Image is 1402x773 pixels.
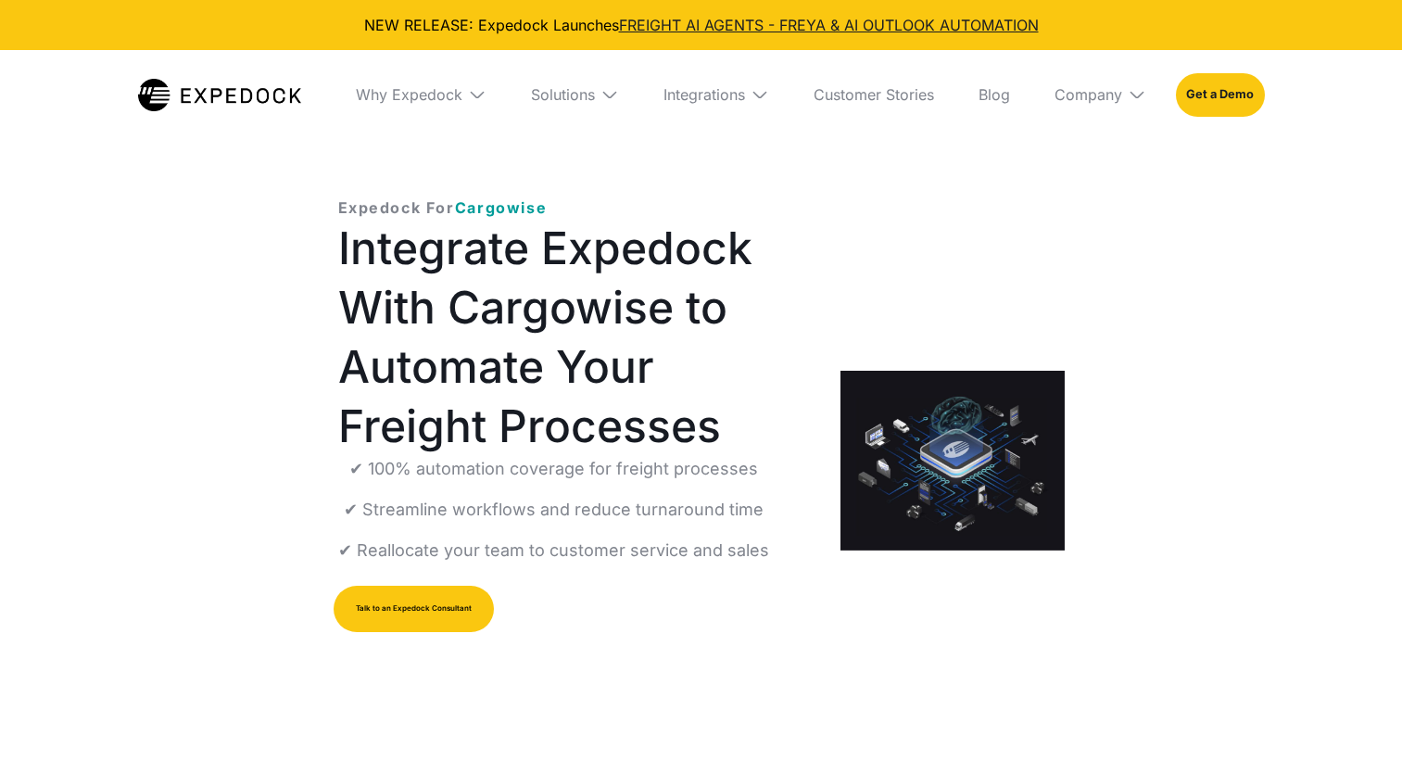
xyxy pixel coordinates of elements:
[15,15,1387,35] div: NEW RELEASE: Expedock Launches
[531,85,595,104] div: Solutions
[349,456,758,482] p: ✔ 100% automation coverage for freight processes
[663,85,745,104] div: Integrations
[964,50,1025,139] a: Blog
[338,538,769,564] p: ✔ Reallocate your team to customer service and sales
[1055,85,1122,104] div: Company
[619,16,1039,34] a: FREIGHT AI AGENTS - FREYA & AI OUTLOOK AUTOMATION
[1176,73,1264,116] a: Get a Demo
[334,586,494,632] a: Talk to an Expedock Consultant
[455,198,547,217] span: Cargowise
[356,85,462,104] div: Why Expedock
[799,50,949,139] a: Customer Stories
[338,196,548,219] p: Expedock For
[338,219,812,456] h1: Integrate Expedock With Cargowise to Automate Your Freight Processes
[344,497,764,523] p: ✔ Streamline workflows and reduce turnaround time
